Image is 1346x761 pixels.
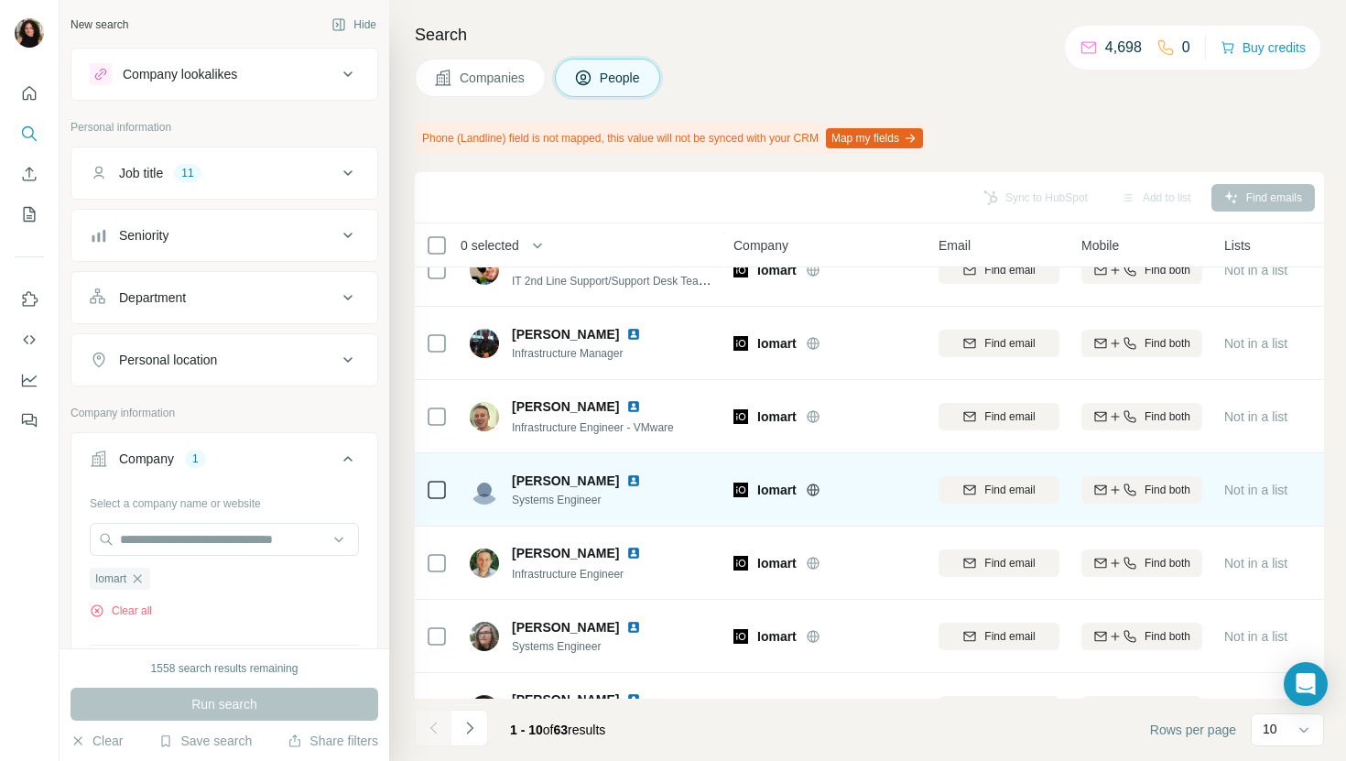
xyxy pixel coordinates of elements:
button: Enrich CSV [15,158,44,190]
button: Seniority [71,213,377,257]
span: [PERSON_NAME] [512,472,619,490]
span: [PERSON_NAME] [512,397,619,416]
span: Not in a list [1224,629,1287,644]
img: Logo of Iomart [733,556,748,571]
span: Iomart [757,481,797,499]
span: Infrastructure Engineer [512,568,624,581]
img: Logo of Iomart [733,336,748,351]
img: Logo of Iomart [733,263,748,277]
span: Find email [984,335,1035,352]
span: Email [939,236,971,255]
span: Iomart [757,554,797,572]
img: LinkedIn logo [626,692,641,707]
span: Find email [984,628,1035,645]
span: [PERSON_NAME] [512,544,619,562]
button: Clear [71,732,123,750]
span: Systems Engineer [512,638,663,655]
button: Find both [1081,549,1202,577]
img: Avatar [470,402,499,431]
button: Buy credits [1221,35,1306,60]
span: Find email [984,555,1035,571]
span: results [510,723,605,737]
span: 0 selected [461,236,519,255]
button: Find email [939,623,1059,650]
button: Find email [939,330,1059,357]
span: Find email [984,408,1035,425]
span: [PERSON_NAME] [512,690,619,709]
p: 0 [1182,37,1190,59]
div: Personal location [119,351,217,369]
button: Company1 [71,437,377,488]
span: Not in a list [1224,263,1287,277]
span: Rows per page [1150,721,1236,739]
button: Find both [1081,476,1202,504]
button: Search [15,117,44,150]
img: Avatar [470,695,499,724]
span: Iomart [757,627,797,646]
button: Find email [939,256,1059,284]
button: Dashboard [15,364,44,397]
span: Iomart [95,571,126,587]
div: Job title [119,164,163,182]
div: 11 [174,165,201,181]
button: Find email [939,549,1059,577]
button: Clear all [90,603,152,619]
button: Find both [1081,623,1202,650]
span: of [543,723,554,737]
button: Navigate to next page [451,710,488,746]
button: Find email [939,696,1059,723]
button: Find both [1081,330,1202,357]
span: Iomart [757,334,797,353]
div: Select a company name or website [90,488,359,512]
p: 4,698 [1105,37,1142,59]
div: Open Intercom Messenger [1284,662,1328,706]
button: Share filters [288,732,378,750]
span: 1 - 10 [510,723,543,737]
span: Iomart [757,408,797,426]
span: Not in a list [1224,409,1287,424]
span: Infrastructure Manager [512,345,663,362]
button: Find both [1081,256,1202,284]
div: Seniority [119,226,168,245]
button: Personal location [71,338,377,382]
span: Find both [1145,482,1190,498]
button: Hide [319,11,389,38]
span: Company [733,236,788,255]
span: Find email [984,262,1035,278]
button: Find both [1081,696,1202,723]
span: Lists [1224,236,1251,255]
img: LinkedIn logo [626,327,641,342]
button: Find both [1081,403,1202,430]
span: Not in a list [1224,556,1287,571]
img: Avatar [470,549,499,578]
button: Find email [939,476,1059,504]
img: Logo of Iomart [733,409,748,424]
span: Systems Engineer [512,492,663,508]
button: Quick start [15,77,44,110]
div: Department [119,288,186,307]
button: Save search [158,732,252,750]
span: Find both [1145,628,1190,645]
img: Avatar [470,255,499,285]
div: Phone (Landline) field is not mapped, this value will not be synced with your CRM [415,123,927,154]
img: Avatar [15,18,44,48]
div: Company [119,450,174,468]
button: Company lookalikes [71,52,377,96]
span: [PERSON_NAME] [512,618,619,636]
h4: Search [415,22,1324,48]
button: Department [71,276,377,320]
span: Mobile [1081,236,1119,255]
span: Iomart [757,261,797,279]
p: Personal information [71,119,378,136]
div: Company lookalikes [123,65,237,83]
span: IT 2nd Line Support/Support Desk Team Leader [512,273,744,288]
span: People [600,69,642,87]
img: Logo of Iomart [733,629,748,644]
button: Feedback [15,404,44,437]
div: 1558 search results remaining [151,660,299,677]
img: LinkedIn logo [626,620,641,635]
img: Avatar [470,475,499,505]
span: Find email [984,482,1035,498]
span: Companies [460,69,526,87]
img: LinkedIn logo [626,473,641,488]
